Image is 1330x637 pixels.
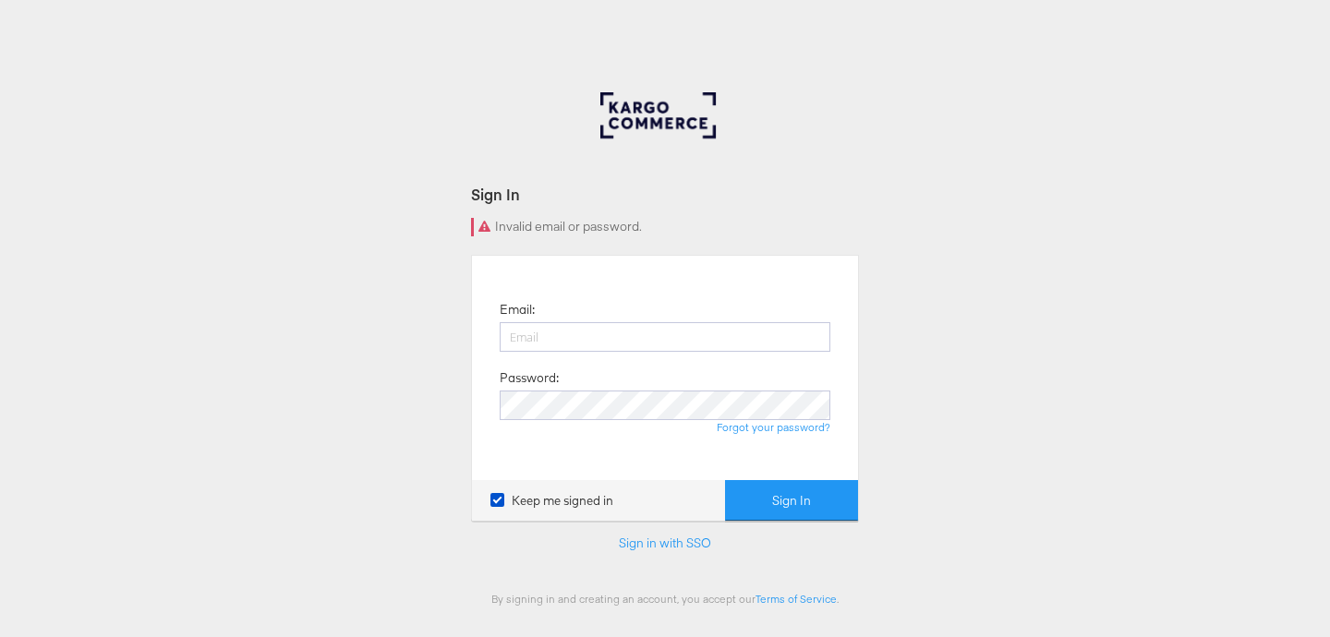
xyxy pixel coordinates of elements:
label: Password: [500,369,559,387]
button: Sign In [725,480,858,522]
a: Sign in with SSO [619,535,711,551]
input: Email [500,322,830,352]
a: Forgot your password? [717,420,830,434]
label: Email: [500,301,535,318]
a: Terms of Service [756,592,837,606]
label: Keep me signed in [490,492,613,510]
div: Sign In [471,184,859,205]
div: By signing in and creating an account, you accept our . [471,592,859,606]
div: Invalid email or password. [471,218,859,236]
